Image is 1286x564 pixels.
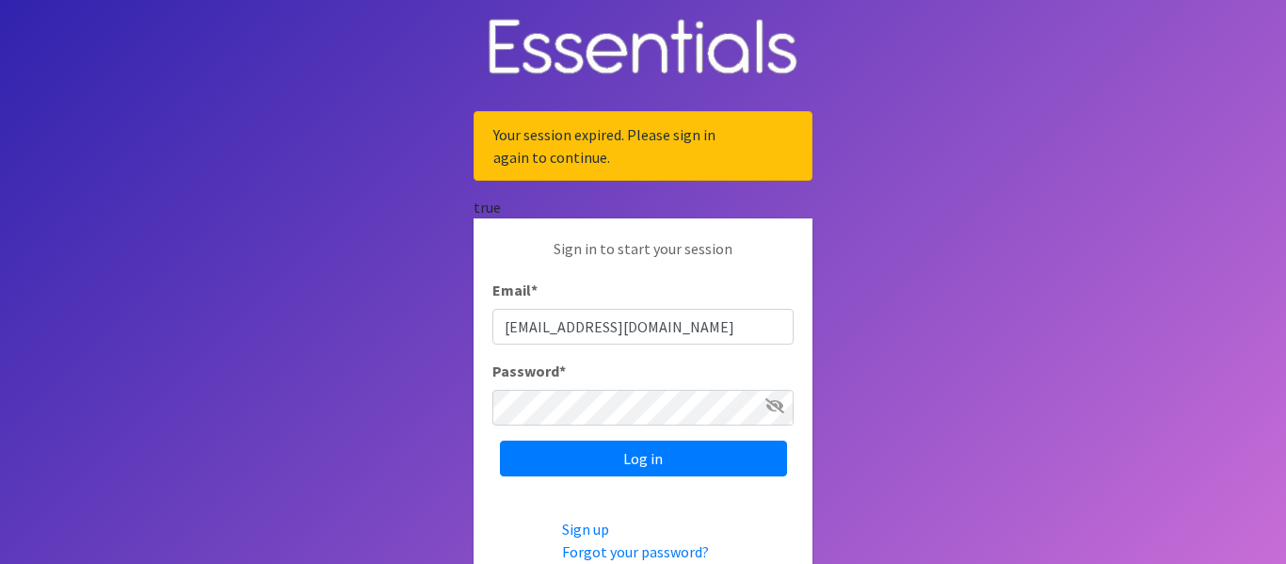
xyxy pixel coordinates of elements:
[562,542,709,561] a: Forgot your password?
[492,360,566,382] label: Password
[500,441,787,476] input: Log in
[492,279,538,301] label: Email
[559,362,566,380] abbr: required
[562,520,609,539] a: Sign up
[474,196,812,218] div: true
[492,237,794,279] p: Sign in to start your session
[531,281,538,299] abbr: required
[474,111,812,181] div: Your session expired. Please sign in again to continue.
